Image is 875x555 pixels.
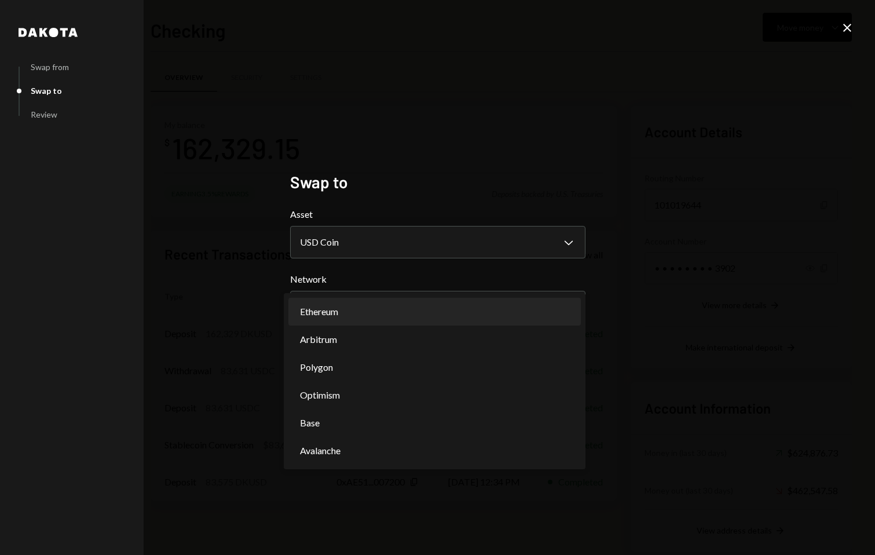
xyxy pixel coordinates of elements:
span: Avalanche [300,444,341,458]
div: Review [31,109,57,119]
button: Network [290,291,585,323]
button: Asset [290,226,585,258]
div: Swap to [31,86,62,96]
h2: Swap to [290,171,585,193]
label: Network [290,272,585,286]
span: Arbitrum [300,333,337,346]
span: Polygon [300,360,333,374]
span: Optimism [300,388,340,402]
span: Ethereum [300,305,338,319]
div: Swap from [31,62,69,72]
label: Asset [290,207,585,221]
span: Base [300,416,320,430]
